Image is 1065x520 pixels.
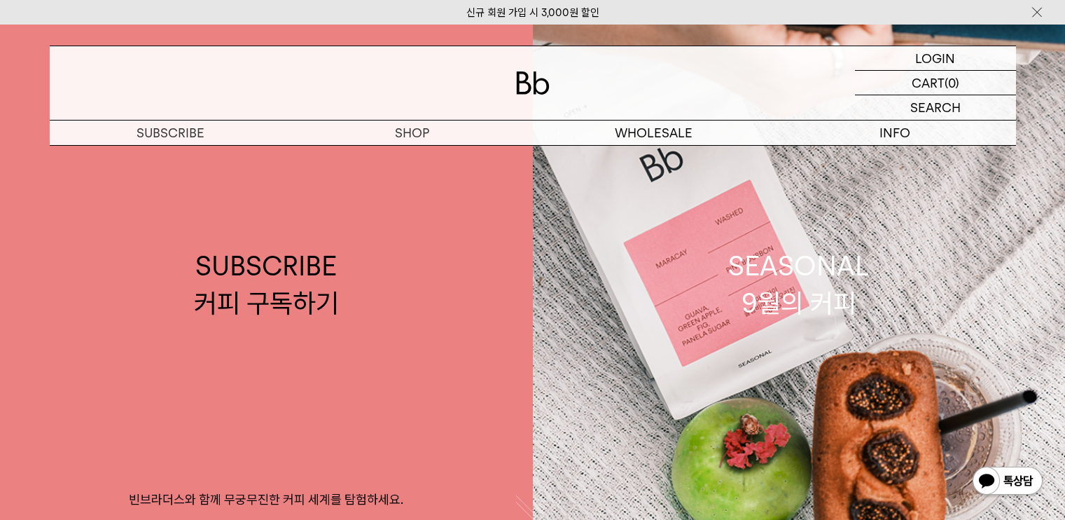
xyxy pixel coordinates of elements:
p: WHOLESALE [533,121,774,145]
div: SEASONAL 9월의 커피 [728,247,870,322]
p: (0) [945,71,959,95]
img: 카카오톡 채널 1:1 채팅 버튼 [971,465,1044,499]
p: CART [912,71,945,95]
p: SEARCH [910,95,961,120]
a: CART (0) [855,71,1016,95]
p: LOGIN [915,46,955,70]
a: LOGIN [855,46,1016,71]
img: 로고 [516,71,550,95]
a: 신규 회원 가입 시 3,000원 할인 [466,6,599,19]
a: SUBSCRIBE [50,121,291,145]
p: INFO [774,121,1016,145]
a: SHOP [291,121,533,145]
div: SUBSCRIBE 커피 구독하기 [194,247,339,322]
